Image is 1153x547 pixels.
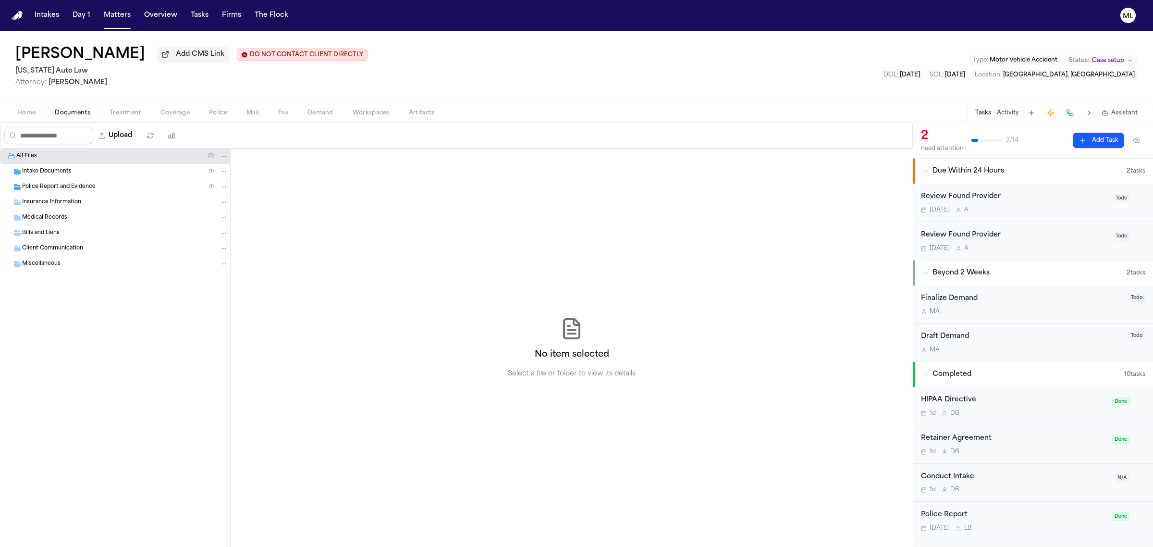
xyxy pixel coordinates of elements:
a: Overview [140,7,181,24]
span: [DATE] [930,206,950,214]
span: Attorney: [15,79,47,86]
a: Home [12,11,23,20]
button: Edit Type: Motor Vehicle Accident [970,55,1060,65]
button: Add CMS Link [157,47,229,62]
div: Draft Demand [921,331,1122,342]
span: Motor Vehicle Accident [990,57,1057,63]
div: Open task: Review Found Provider [913,222,1153,260]
span: Todo [1113,194,1130,203]
span: Location : [975,72,1002,78]
span: Done [1112,435,1130,444]
img: Finch Logo [12,11,23,20]
span: 1d [930,410,936,417]
span: 1d [930,486,936,494]
button: Edit DOL: 2025-08-30 [881,70,923,80]
button: Create Immediate Task [1044,106,1057,120]
span: Case setup [1092,57,1124,64]
div: need attention [921,145,964,152]
div: Review Found Provider [921,230,1107,241]
span: 2 task s [1127,167,1145,175]
span: Miscellaneous [22,260,61,268]
span: Status: [1069,57,1089,64]
span: Coverage [160,109,190,117]
span: Todo [1113,232,1130,241]
span: Home [17,109,36,117]
span: Completed [932,370,971,379]
span: ( 1 ) [209,184,214,189]
span: M A [930,308,940,315]
button: Change status from Case setup [1064,55,1138,66]
span: 1d [930,448,936,456]
button: Activity [997,109,1019,117]
span: Due Within 24 Hours [932,166,1004,176]
span: [DATE] [930,245,950,252]
span: M A [930,346,940,354]
span: Medical Records [22,214,67,222]
button: Beyond 2 Weeks2tasks [913,261,1153,286]
span: Type : [973,57,988,63]
div: Open task: Finalize Demand [913,286,1153,324]
span: Fax [278,109,288,117]
span: ( 1 ) [209,169,214,174]
div: Finalize Demand [921,293,1122,304]
div: Open task: Retainer Agreement [913,425,1153,464]
button: Day 1 [69,7,94,24]
h1: [PERSON_NAME] [15,46,145,63]
button: Matters [100,7,135,24]
span: D B [950,486,959,494]
span: Beyond 2 Weeks [932,268,990,278]
div: Conduct Intake [921,472,1109,483]
button: Assistant [1102,109,1138,117]
button: Due Within 24 Hours2tasks [913,159,1153,184]
span: Insurance Information [22,199,81,207]
span: All Files [16,152,37,161]
span: Police Report and Evidence [22,183,96,191]
button: Edit matter name [15,46,145,63]
span: A [964,245,969,252]
h2: No item selected [535,348,609,361]
span: Todo [1128,293,1145,302]
div: Open task: Review Found Provider [913,184,1153,222]
div: Open task: Draft Demand [913,323,1153,361]
span: Treatment [110,109,141,117]
span: Demand [307,109,333,117]
div: Open task: Police Report [913,502,1153,540]
button: Tasks [187,7,212,24]
span: [DATE] [900,72,920,78]
div: Open task: HIPAA Directive [913,387,1153,425]
span: L B [964,524,972,532]
button: Firms [218,7,245,24]
span: [GEOGRAPHIC_DATA], [GEOGRAPHIC_DATA] [1003,72,1135,78]
button: Edit Location: Detroit, MI [972,70,1138,80]
div: Retainer Agreement [921,433,1106,444]
button: Edit client contact restriction [237,49,368,61]
button: Make a Call [1063,106,1077,120]
span: Mail [246,109,259,117]
button: The Flock [251,7,292,24]
input: Search files [4,127,93,144]
p: Select a file or folder to view its details [508,369,636,379]
span: A [964,206,969,214]
span: Artifacts [409,109,435,117]
button: Upload [93,127,138,144]
span: D B [950,410,959,417]
span: DO NOT CONTACT CLIENT DIRECTLY [250,51,363,59]
span: D B [950,448,959,456]
h2: [US_STATE] Auto Law [15,65,368,77]
div: Review Found Provider [921,191,1107,202]
span: Assistant [1111,109,1138,117]
div: HIPAA Directive [921,395,1106,406]
button: Add Task [1073,133,1124,148]
button: Add Task [1025,106,1038,120]
button: Completed10tasks [913,362,1153,387]
div: Open task: Conduct Intake [913,464,1153,502]
span: DOL : [883,72,898,78]
span: Todo [1128,331,1145,340]
button: Intakes [31,7,63,24]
